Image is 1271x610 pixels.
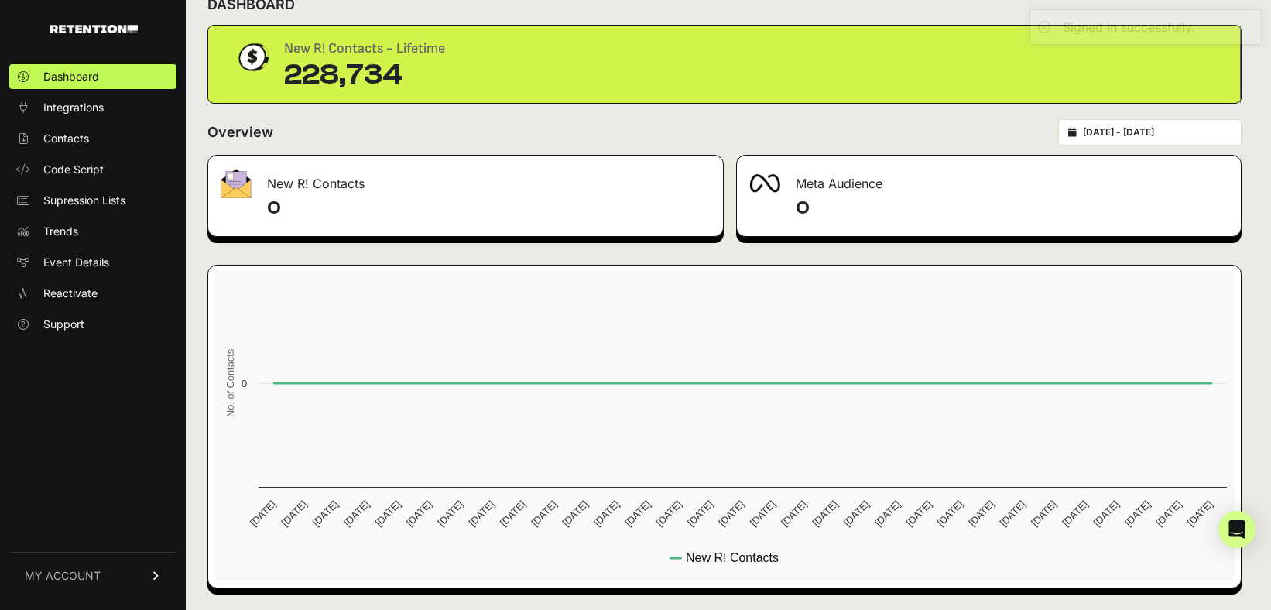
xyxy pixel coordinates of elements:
[966,499,996,529] text: [DATE]
[810,499,840,529] text: [DATE]
[591,499,622,529] text: [DATE]
[9,95,176,120] a: Integrations
[467,499,497,529] text: [DATE]
[43,162,104,177] span: Code Script
[9,281,176,306] a: Reactivate
[242,378,247,389] text: 0
[284,60,445,91] div: 228,734
[267,196,711,221] h4: 0
[9,219,176,244] a: Trends
[1185,499,1215,529] text: [DATE]
[9,312,176,337] a: Support
[233,38,272,77] img: dollar-coin-05c43ed7efb7bc0c12610022525b4bbbb207c7efeef5aecc26f025e68dcafac9.png
[310,499,341,529] text: [DATE]
[9,126,176,151] a: Contacts
[221,169,252,198] img: fa-envelope-19ae18322b30453b285274b1b8af3d052b27d846a4fbe8435d1a52b978f639a2.png
[872,499,903,529] text: [DATE]
[622,499,653,529] text: [DATE]
[25,568,101,584] span: MY ACCOUNT
[248,499,278,529] text: [DATE]
[779,499,809,529] text: [DATE]
[9,552,176,599] a: MY ACCOUNT
[749,174,780,193] img: fa-meta-2f981b61bb99beabf952f7030308934f19ce035c18b003e963880cc3fabeebb7.png
[560,499,591,529] text: [DATE]
[9,250,176,275] a: Event Details
[207,122,273,143] h2: Overview
[1060,499,1090,529] text: [DATE]
[43,69,99,84] span: Dashboard
[685,499,715,529] text: [DATE]
[1091,499,1122,529] text: [DATE]
[841,499,872,529] text: [DATE]
[50,25,138,33] img: Retention.com
[43,317,84,332] span: Support
[998,499,1028,529] text: [DATE]
[341,499,372,529] text: [DATE]
[404,499,434,529] text: [DATE]
[903,499,934,529] text: [DATE]
[224,349,236,417] text: No. of Contacts
[43,286,98,301] span: Reactivate
[716,499,746,529] text: [DATE]
[372,499,403,529] text: [DATE]
[43,100,104,115] span: Integrations
[435,499,465,529] text: [DATE]
[529,499,559,529] text: [DATE]
[43,193,125,208] span: Supression Lists
[284,38,445,60] div: New R! Contacts - Lifetime
[498,499,528,529] text: [DATE]
[43,255,109,270] span: Event Details
[43,131,89,146] span: Contacts
[9,64,176,89] a: Dashboard
[737,156,1241,202] div: Meta Audience
[43,224,78,239] span: Trends
[1153,499,1184,529] text: [DATE]
[796,196,1228,221] h4: 0
[279,499,309,529] text: [DATE]
[1218,511,1256,548] div: Open Intercom Messenger
[935,499,965,529] text: [DATE]
[1063,18,1195,36] div: Signed in successfully.
[1122,499,1153,529] text: [DATE]
[654,499,684,529] text: [DATE]
[1029,499,1059,529] text: [DATE]
[9,157,176,182] a: Code Script
[686,551,779,564] text: New R! Contacts
[208,156,723,202] div: New R! Contacts
[9,188,176,213] a: Supression Lists
[748,499,778,529] text: [DATE]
